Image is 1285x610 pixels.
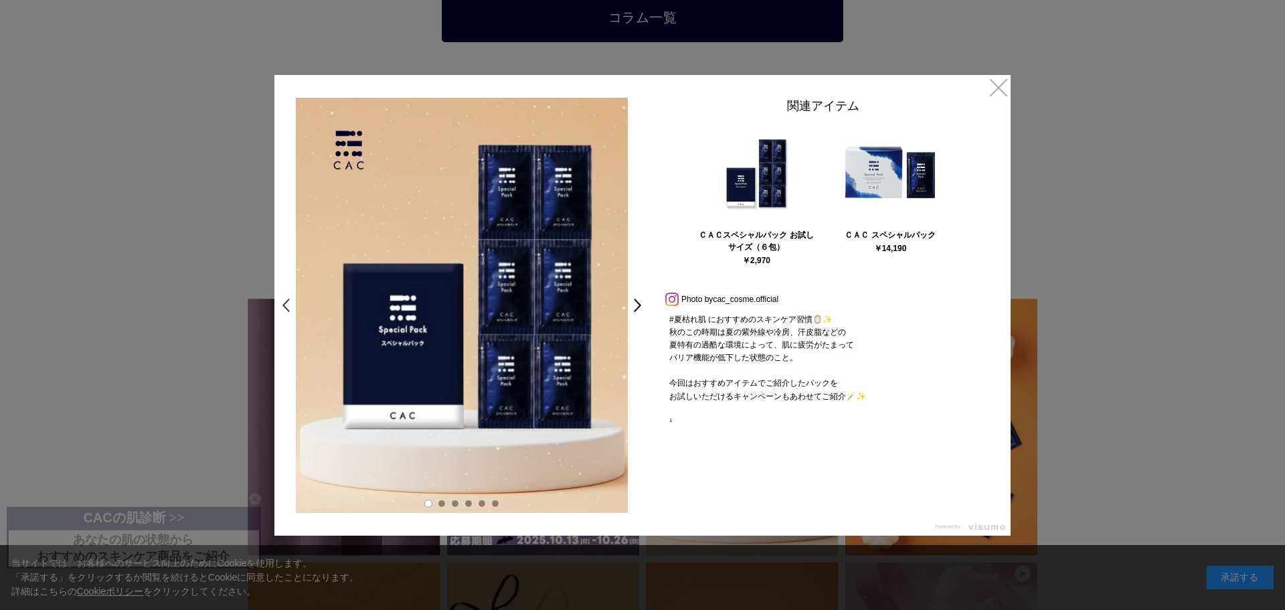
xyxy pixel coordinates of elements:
a: cac_cosme.official [713,295,778,304]
a: > [632,293,651,317]
p: #夏枯れ肌 におすすめのスキンケア習慣🪞✨ 秋のこの時期は夏の紫外線や冷房、汗皮脂などの 夏特有の過酷な環境によって、肌に疲労がたまって バリア機能が低下した状態のこと。 今回はおすすめアイテム... [656,313,991,430]
span: Photo by [681,291,713,307]
img: e90a0910-1f29-410a-b3d1-7c27dc5c9e82-large.jpg [296,98,628,513]
a: × [987,75,1011,99]
img: 060441.jpg [706,123,806,224]
div: ￥14,190 [874,244,907,252]
div: ＣＡＣ スペシャルパック [831,229,949,241]
img: 060401.jpg [840,123,940,224]
div: 関連アイテム [656,98,991,120]
a: < [273,293,292,317]
div: ￥2,970 [742,256,770,264]
div: ＣＡＣスペシャルパック お試しサイズ（６包） [697,229,815,253]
